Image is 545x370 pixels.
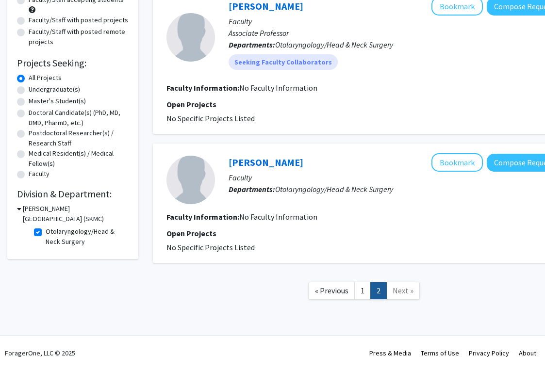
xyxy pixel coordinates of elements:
[5,336,75,370] div: ForagerOne, LLC © 2025
[229,184,275,194] b: Departments:
[17,57,129,69] h2: Projects Seeking:
[370,282,387,299] a: 2
[166,113,255,123] span: No Specific Projects Listed
[17,188,129,200] h2: Division & Department:
[386,282,420,299] a: Next Page
[29,128,129,148] label: Postdoctoral Researcher(s) / Research Staff
[519,349,536,357] a: About
[431,153,483,172] button: Add Julia Croce to Bookmarks
[354,282,371,299] a: 1
[393,286,413,295] span: Next »
[29,108,129,128] label: Doctoral Candidate(s) (PhD, MD, DMD, PharmD, etc.)
[166,212,239,222] b: Faculty Information:
[229,54,338,70] mat-chip: Seeking Faculty Collaborators
[469,349,509,357] a: Privacy Policy
[29,27,129,47] label: Faculty/Staff with posted remote projects
[29,148,129,169] label: Medical Resident(s) / Medical Fellow(s)
[29,15,128,25] label: Faculty/Staff with posted projects
[166,83,239,93] b: Faculty Information:
[29,169,50,179] label: Faculty
[275,184,393,194] span: Otolaryngology/Head & Neck Surgery
[229,40,275,49] b: Departments:
[23,204,129,224] h3: [PERSON_NAME][GEOGRAPHIC_DATA] (SKMC)
[309,282,355,299] a: Previous
[239,212,317,222] span: No Faculty Information
[166,242,255,252] span: No Specific Projects Listed
[229,156,303,168] a: [PERSON_NAME]
[421,349,459,357] a: Terms of Use
[275,40,393,49] span: Otolaryngology/Head & Neck Surgery
[29,73,62,83] label: All Projects
[46,226,126,247] label: Otolaryngology/Head & Neck Surgery
[315,286,348,295] span: « Previous
[7,326,41,363] iframe: Chat
[369,349,411,357] a: Press & Media
[239,83,317,93] span: No Faculty Information
[29,84,80,95] label: Undergraduate(s)
[29,96,86,106] label: Master's Student(s)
